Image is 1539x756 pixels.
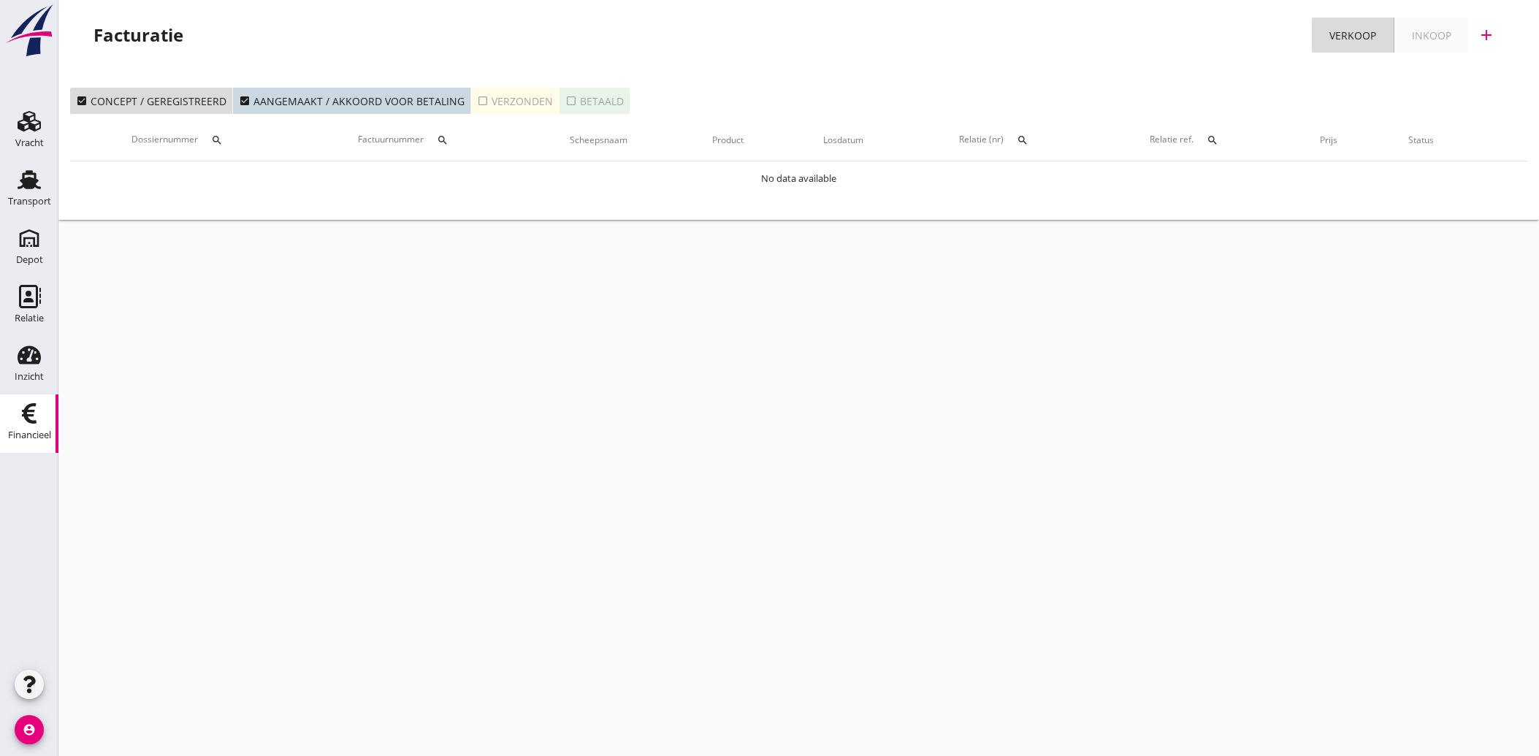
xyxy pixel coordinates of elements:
[233,88,471,114] button: Aangemaakt / akkoord voor betaling
[1096,120,1286,161] th: Relatie ref.
[1017,134,1028,146] i: search
[1394,18,1469,53] a: Inkoop
[1207,134,1218,146] i: search
[70,88,233,114] button: Concept / geregistreerd
[16,255,43,264] div: Depot
[1286,120,1372,161] th: Prijs
[477,93,553,109] div: Verzonden
[15,313,44,323] div: Relatie
[239,93,465,109] div: Aangemaakt / akkoord voor betaling
[93,23,183,47] div: Facturatie
[782,120,905,161] th: Losdatum
[560,88,630,114] button: Betaald
[565,95,577,107] i: check_box_outline_blank
[70,161,1527,196] td: No data available
[8,196,51,206] div: Transport
[297,120,523,161] th: Factuurnummer
[523,120,674,161] th: Scheepsnaam
[15,715,44,744] i: account_circle
[437,134,448,146] i: search
[471,88,560,114] button: Verzonden
[8,430,51,440] div: Financieel
[15,138,44,148] div: Vracht
[904,120,1096,161] th: Relatie (nr)
[565,93,624,109] div: Betaald
[1372,120,1470,161] th: Status
[76,93,226,109] div: Concept / geregistreerd
[674,120,782,161] th: Product
[1329,28,1376,43] div: Verkoop
[70,120,297,161] th: Dossiernummer
[1312,18,1394,53] a: Verkoop
[15,372,44,381] div: Inzicht
[76,95,88,107] i: check_box
[211,134,223,146] i: search
[3,4,56,58] img: logo-small.a267ee39.svg
[239,95,251,107] i: check_box
[1412,28,1451,43] div: Inkoop
[1478,26,1495,44] i: add
[477,95,489,107] i: check_box_outline_blank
